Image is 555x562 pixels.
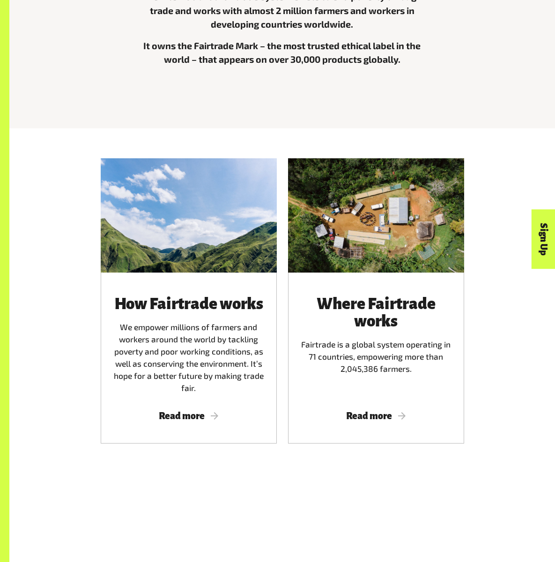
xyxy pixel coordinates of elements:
[112,411,266,421] span: Read more
[112,295,266,312] h3: How Fairtrade works
[112,295,266,394] div: We empower millions of farmers and workers around the world by tackling poverty and poor working ...
[299,411,453,421] span: Read more
[288,158,464,444] a: Where Fairtrade worksFairtrade is a global system operating in 71 countries, empowering more than...
[138,39,427,67] p: It owns the Fairtrade Mark – the most trusted ethical label in the world – that appears on over 3...
[101,158,277,444] a: How Fairtrade worksWe empower millions of farmers and workers around the world by tackling povert...
[299,295,453,394] div: Fairtrade is a global system operating in 71 countries, empowering more than 2,045,386 farmers.
[299,295,453,330] h3: Where Fairtrade works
